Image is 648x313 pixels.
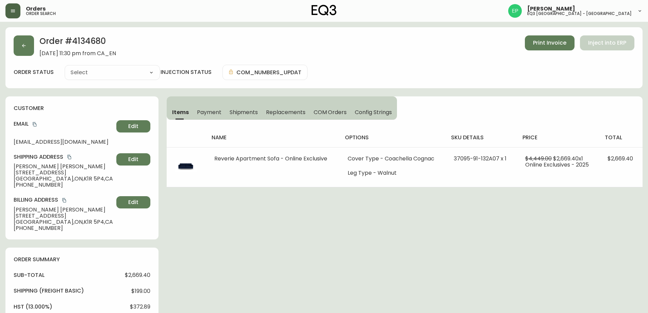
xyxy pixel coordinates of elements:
span: Config Strings [355,109,392,116]
span: [EMAIL_ADDRESS][DOMAIN_NAME] [14,139,114,145]
span: [STREET_ADDRESS] [14,213,114,219]
span: Edit [128,123,138,130]
button: copy [61,197,68,204]
h4: Email [14,120,114,128]
span: [PERSON_NAME] [PERSON_NAME] [14,163,114,170]
span: $2,669.40 x 1 [553,155,583,162]
li: Cover Type - Coachella Cognac [348,156,438,162]
h4: options [345,134,441,141]
h4: sub-total [14,271,45,279]
span: $4,449.00 [525,155,552,162]
span: Online Exclusives - 2025 [525,161,589,169]
h4: Billing Address [14,196,114,204]
button: copy [66,154,73,160]
h4: Shipping Address [14,153,114,161]
h4: total [605,134,637,141]
span: Edit [128,199,138,206]
h4: order summary [14,256,150,263]
img: edb0eb29d4ff191ed42d19acdf48d771 [508,4,522,18]
img: 30095-01-400-1-cma4rbhn03hca0190op2b5teq.jpg [175,156,197,177]
span: [PERSON_NAME] [527,6,575,12]
button: Print Invoice [525,35,575,50]
span: $2,669.40 [125,272,150,278]
span: Orders [26,6,46,12]
span: Payment [197,109,221,116]
span: [GEOGRAPHIC_DATA] , ON , K1R 5P4 , CA [14,219,114,225]
button: Edit [116,120,150,132]
span: [PHONE_NUMBER] [14,225,114,231]
h4: sku details [451,134,511,141]
span: [STREET_ADDRESS] [14,170,114,176]
span: [PHONE_NUMBER] [14,182,114,188]
h5: order search [26,12,56,16]
h5: eq3 [GEOGRAPHIC_DATA] - [GEOGRAPHIC_DATA] [527,12,632,16]
span: Print Invoice [533,39,566,47]
span: 37095-91-132A07 x 1 [454,155,506,162]
h4: injection status [161,68,212,76]
h4: name [212,134,334,141]
label: order status [14,68,54,76]
span: [GEOGRAPHIC_DATA] , ON , K1R 5P4 , CA [14,176,114,182]
span: Shipments [230,109,258,116]
span: Reverie Apartment Sofa - Online Exclusive [214,155,327,162]
img: logo [312,5,337,16]
span: $2,669.40 [608,155,633,162]
span: [DATE] 11:30 pm from CA_EN [39,50,116,57]
h4: hst (13.000%) [14,303,52,311]
span: [PERSON_NAME] [PERSON_NAME] [14,207,114,213]
h2: Order # 4134680 [39,35,116,50]
button: copy [31,121,38,128]
li: Leg Type - Walnut [348,170,438,176]
span: Edit [128,156,138,163]
span: COM Orders [314,109,347,116]
span: $372.89 [130,304,150,310]
span: Items [172,109,189,116]
span: $199.00 [131,288,150,294]
h4: Shipping ( Freight Basic ) [14,287,84,295]
button: Edit [116,196,150,208]
h4: price [522,134,594,141]
button: Edit [116,153,150,166]
span: Replacements [266,109,305,116]
h4: customer [14,105,150,112]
